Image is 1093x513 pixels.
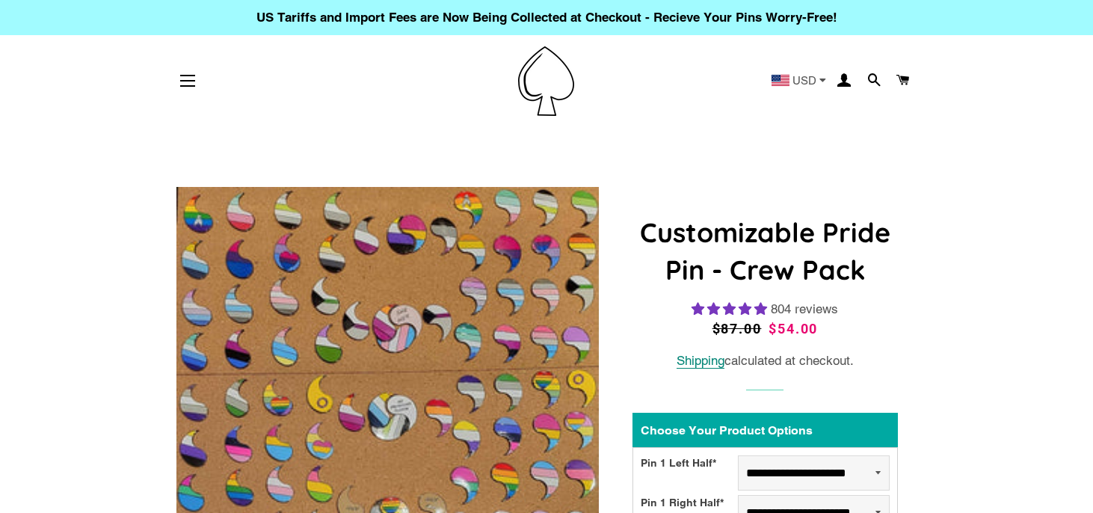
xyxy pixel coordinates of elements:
span: $54.00 [769,321,818,337]
span: 804 reviews [771,301,838,316]
span: 4.83 stars [692,301,771,316]
h1: Customizable Pride Pin - Crew Pack [632,214,898,289]
div: Pin 1 Left Half [641,455,738,491]
span: USD [792,75,816,86]
select: Pin 1 Left Half [738,455,890,491]
img: Pin-Ace [518,46,574,116]
a: Shipping [677,353,724,369]
div: calculated at checkout. [632,351,898,371]
div: Choose Your Product Options [632,413,898,447]
span: $87.00 [712,319,766,340]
